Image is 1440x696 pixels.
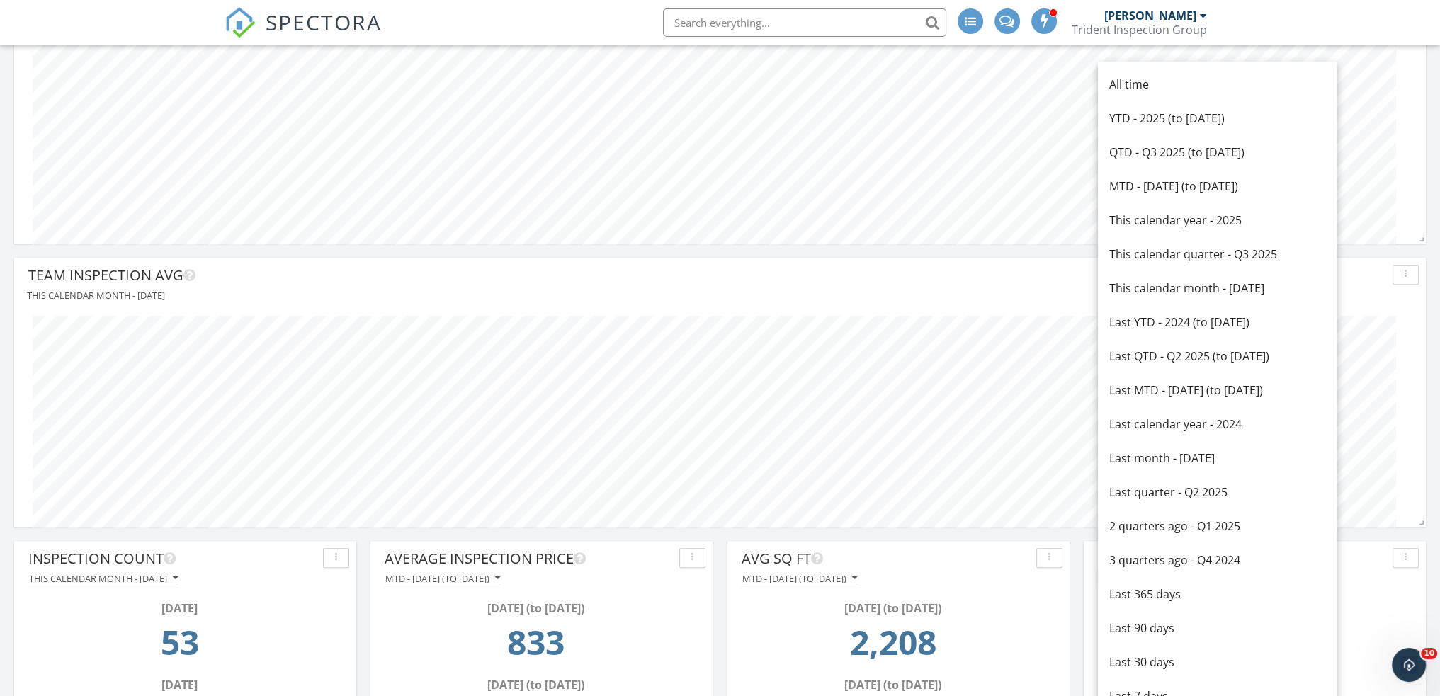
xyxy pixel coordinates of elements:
td: 2207.67 [746,617,1040,676]
div: YTD - 2025 (to [DATE]) [1109,110,1325,127]
div: Average Inspection Price [385,548,674,569]
div: 3 quarters ago - Q4 2024 [1109,552,1325,569]
div: This calendar quarter - Q3 2025 [1109,246,1325,263]
div: QTD - Q3 2025 (to [DATE]) [1109,144,1325,161]
div: Last month - [DATE] [1109,450,1325,467]
div: Last 30 days [1109,654,1325,671]
span: 10 [1421,648,1437,659]
div: Last 90 days [1109,620,1325,637]
input: Search everything... [663,8,946,37]
button: MTD - [DATE] (to [DATE]) [385,569,501,588]
div: [PERSON_NAME] [1104,8,1196,23]
div: 2 quarters ago - Q1 2025 [1109,518,1325,535]
button: This calendar month - [DATE] [28,569,178,588]
img: The Best Home Inspection Software - Spectora [225,7,256,38]
td: 53 [33,617,327,676]
div: [DATE] [33,600,327,617]
div: Last 365 days [1109,586,1325,603]
div: MTD - [DATE] (to [DATE]) [1109,178,1325,195]
div: This calendar month - [DATE] [29,574,178,583]
div: MTD - [DATE] (to [DATE]) [742,574,857,583]
div: Trident Inspection Group [1072,23,1207,37]
a: SPECTORA [225,19,382,49]
div: Team Inspection Avg [28,265,1387,286]
div: Last quarter - Q2 2025 [1109,484,1325,501]
td: 832.84 [389,617,683,676]
div: Inspection Count [28,548,317,569]
div: Avg Sq Ft [742,548,1031,569]
div: [DATE] (to [DATE]) [746,676,1040,693]
div: [DATE] (to [DATE]) [746,600,1040,617]
div: This calendar year - 2025 [1109,212,1325,229]
div: Last calendar year - 2024 [1109,416,1325,433]
div: This calendar month - [DATE] [1109,280,1325,297]
div: Last MTD - [DATE] (to [DATE]) [1109,382,1325,399]
div: [DATE] [33,676,327,693]
span: SPECTORA [266,7,382,37]
div: MTD - [DATE] (to [DATE]) [385,574,500,583]
div: Last YTD - 2024 (to [DATE]) [1109,314,1325,331]
div: Last QTD - Q2 2025 (to [DATE]) [1109,348,1325,365]
iframe: Intercom live chat [1392,648,1426,682]
div: [DATE] (to [DATE]) [389,600,683,617]
div: All time [1109,76,1325,93]
button: MTD - [DATE] (to [DATE]) [742,569,858,588]
div: [DATE] (to [DATE]) [389,676,683,693]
